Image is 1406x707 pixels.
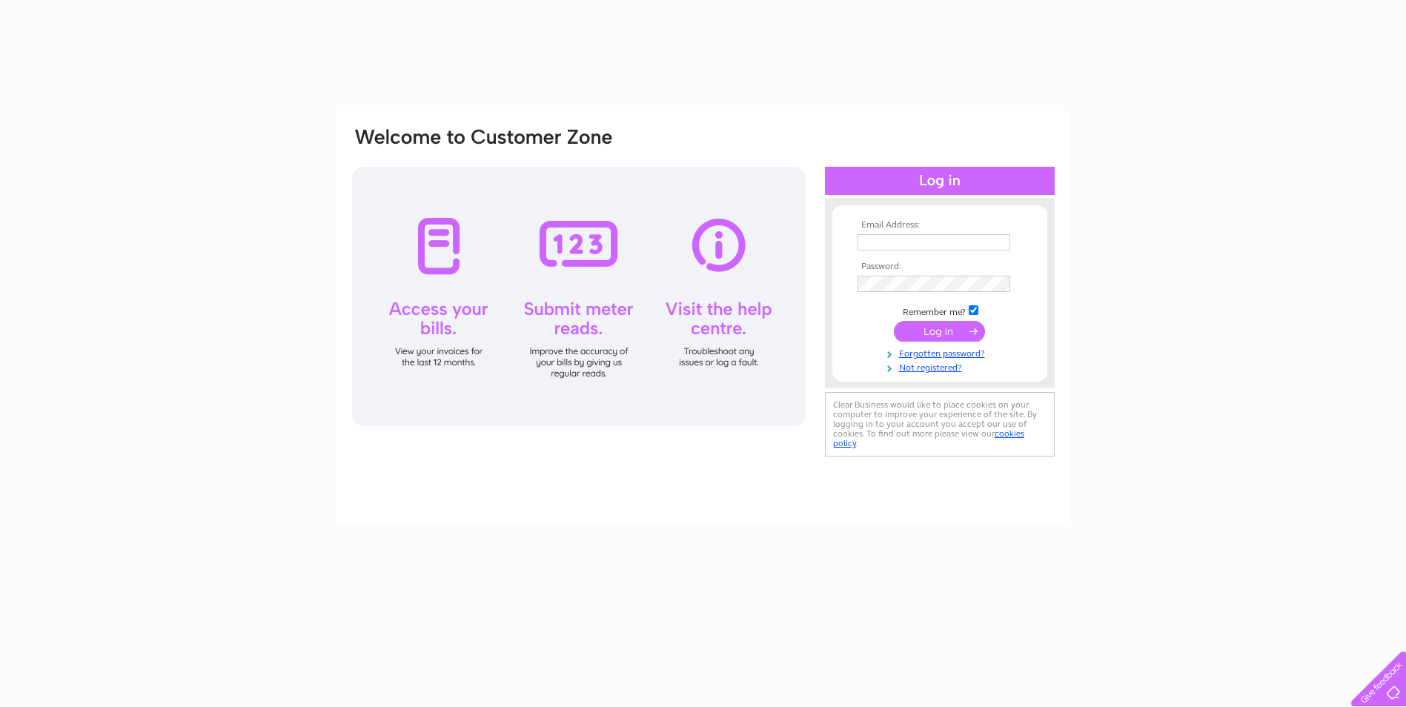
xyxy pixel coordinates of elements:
[894,321,985,342] input: Submit
[825,392,1055,457] div: Clear Business would like to place cookies on your computer to improve your experience of the sit...
[858,345,1026,359] a: Forgotten password?
[833,428,1024,448] a: cookies policy
[854,303,1026,318] td: Remember me?
[858,359,1026,374] a: Not registered?
[854,262,1026,272] th: Password:
[854,220,1026,230] th: Email Address:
